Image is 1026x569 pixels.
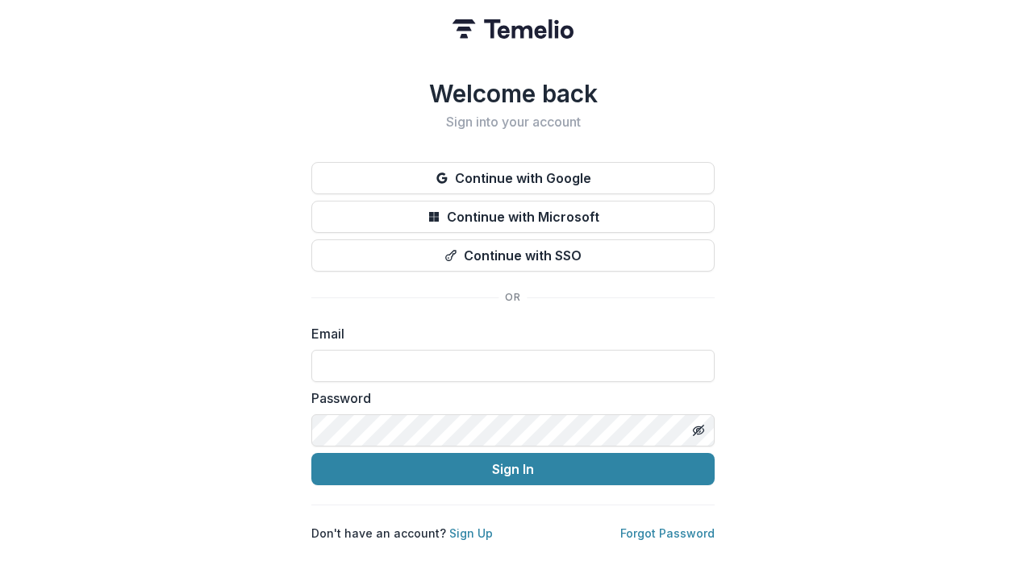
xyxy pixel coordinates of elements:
[311,201,715,233] button: Continue with Microsoft
[311,324,705,343] label: Email
[311,239,715,272] button: Continue with SSO
[311,388,705,408] label: Password
[311,525,493,542] p: Don't have an account?
[686,417,711,443] button: Toggle password visibility
[311,162,715,194] button: Continue with Google
[311,453,715,485] button: Sign In
[453,19,573,39] img: Temelio
[449,526,493,540] a: Sign Up
[311,114,715,130] h2: Sign into your account
[620,526,715,540] a: Forgot Password
[311,79,715,108] h1: Welcome back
